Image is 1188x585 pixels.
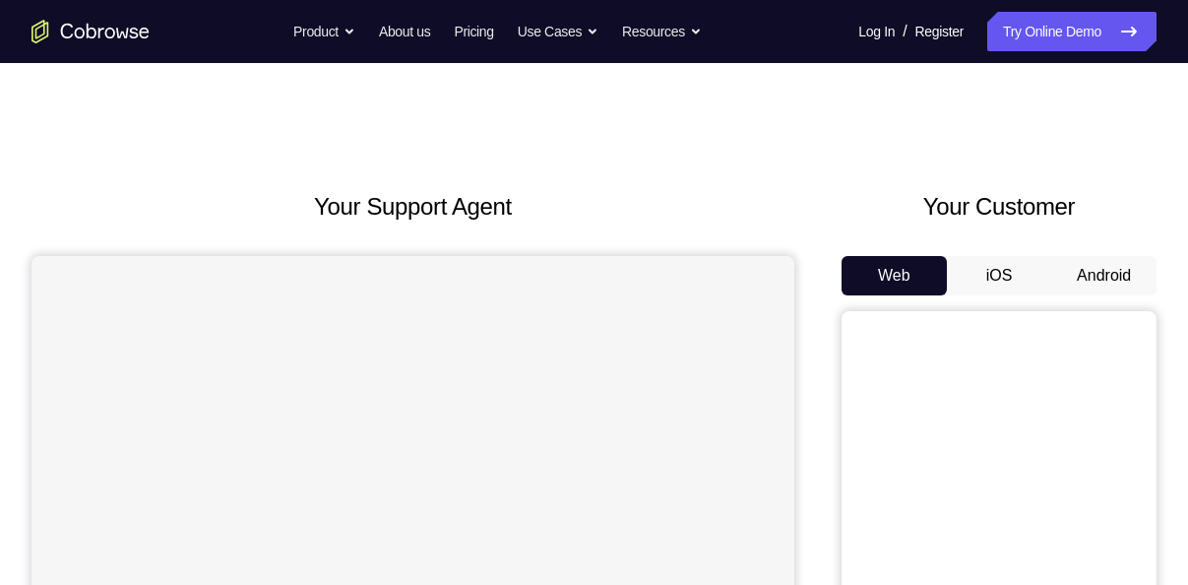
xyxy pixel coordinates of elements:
button: Resources [622,12,702,51]
a: Go to the home page [31,20,150,43]
button: Product [293,12,355,51]
a: Register [915,12,964,51]
a: About us [379,12,430,51]
button: Android [1051,256,1157,295]
button: Web [842,256,947,295]
a: Log In [858,12,895,51]
button: iOS [947,256,1052,295]
a: Pricing [454,12,493,51]
span: / [903,20,907,43]
h2: Your Support Agent [31,189,794,225]
h2: Your Customer [842,189,1157,225]
a: Try Online Demo [987,12,1157,51]
button: Use Cases [518,12,598,51]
